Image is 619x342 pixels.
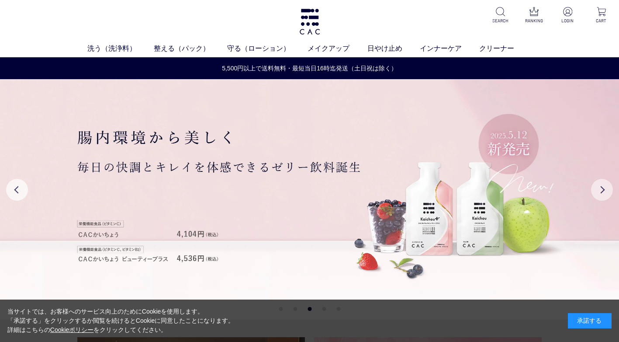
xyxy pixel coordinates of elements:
a: 5,500円以上で送料無料・最短当日16時迄発送（土日祝は除く） [0,64,619,73]
a: クリーナー [479,43,532,54]
div: 承諾する [568,313,612,328]
p: RANKING [523,17,545,24]
a: インナーケア [420,43,479,54]
a: 洗う（洗浄料） [87,43,154,54]
a: SEARCH [490,7,511,24]
a: RANKING [523,7,545,24]
p: LOGIN [557,17,578,24]
a: 守る（ローション） [227,43,308,54]
p: SEARCH [490,17,511,24]
a: 整える（パック） [154,43,227,54]
button: Next [591,179,613,201]
img: logo [298,9,321,35]
a: CART [591,7,612,24]
div: 当サイトでは、お客様へのサービス向上のためにCookieを使用します。 「承諾する」をクリックするか閲覧を続けるとCookieに同意したことになります。 詳細はこちらの をクリックしてください。 [7,307,235,335]
a: LOGIN [557,7,578,24]
p: CART [591,17,612,24]
a: 日やけ止め [367,43,420,54]
a: メイクアップ [308,43,367,54]
button: Previous [6,179,28,201]
a: Cookieポリシー [50,326,94,333]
